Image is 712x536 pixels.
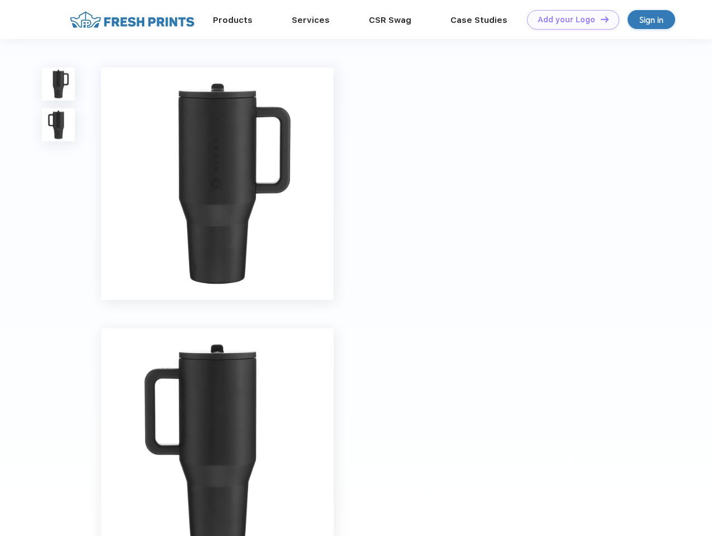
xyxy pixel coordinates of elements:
img: fo%20logo%202.webp [67,10,198,30]
a: Products [213,15,253,25]
img: func=resize&h=640 [101,68,334,300]
img: func=resize&h=100 [42,68,75,100]
img: func=resize&h=100 [42,108,75,141]
a: Sign in [628,10,675,29]
div: Sign in [639,13,663,26]
img: DT [601,16,609,22]
div: Add your Logo [538,15,595,25]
